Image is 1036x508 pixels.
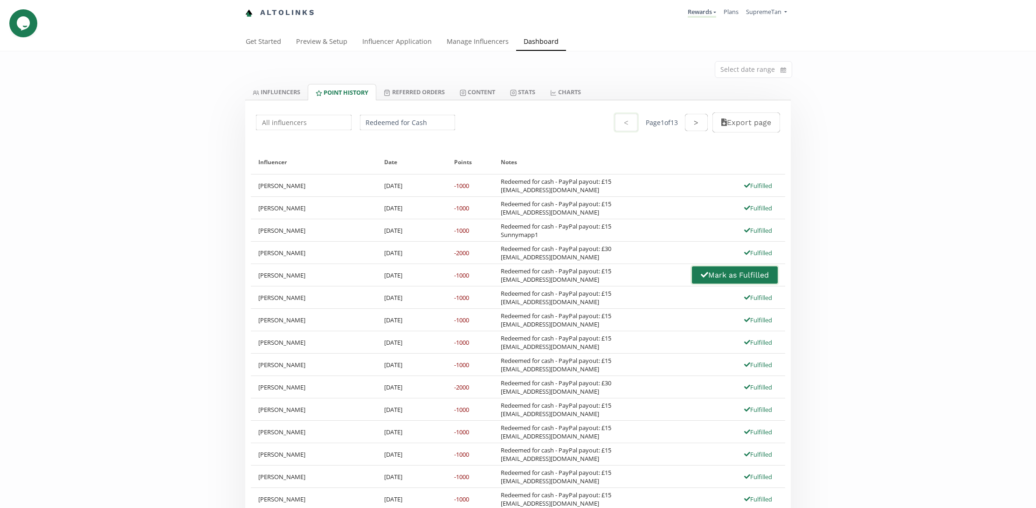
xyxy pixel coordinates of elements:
[377,376,447,398] div: [DATE]
[739,204,778,212] div: Fulfilled
[251,309,377,331] div: [PERSON_NAME]
[501,244,611,261] div: Redeemed for cash - PayPal payout: £30 [EMAIL_ADDRESS][DOMAIN_NAME]
[454,181,469,190] div: -1000
[377,398,447,420] div: [DATE]
[251,286,377,308] div: [PERSON_NAME]
[454,249,469,257] div: -2000
[376,84,452,100] a: Referred Orders
[377,286,447,308] div: [DATE]
[739,338,778,347] div: Fulfilled
[439,33,516,52] a: Manage Influencers
[251,443,377,465] div: [PERSON_NAME]
[454,316,469,324] div: -1000
[739,361,778,369] div: Fulfilled
[739,495,778,503] div: Fulfilled
[377,264,447,286] div: [DATE]
[454,150,486,174] div: Points
[258,150,369,174] div: Influencer
[251,354,377,376] div: [PERSON_NAME]
[746,7,781,16] span: SupremeTan
[454,473,469,481] div: -1000
[245,9,253,17] img: favicon-32x32.png
[780,65,786,75] svg: calendar
[251,197,377,219] div: [PERSON_NAME]
[377,354,447,376] div: [DATE]
[251,466,377,487] div: [PERSON_NAME]
[384,150,440,174] div: Date
[501,177,611,194] div: Redeemed for cash - PayPal payout: £15 [EMAIL_ADDRESS][DOMAIN_NAME]
[377,242,447,264] div: [DATE]
[251,398,377,420] div: [PERSON_NAME]
[746,7,787,18] a: SupremeTan
[739,428,778,436] div: Fulfilled
[739,383,778,391] div: Fulfilled
[739,405,778,414] div: Fulfilled
[377,421,447,443] div: [DATE]
[739,226,778,235] div: Fulfilled
[251,264,377,286] div: [PERSON_NAME]
[691,265,779,285] button: Mark as Fulfilled
[739,249,778,257] div: Fulfilled
[501,200,611,216] div: Redeemed for cash - PayPal payout: £15 [EMAIL_ADDRESS][DOMAIN_NAME]
[739,450,778,459] div: Fulfilled
[308,84,376,100] a: Point HISTORY
[739,316,778,324] div: Fulfilled
[245,84,308,100] a: INFLUENCERS
[255,113,353,132] input: All influencers
[251,331,377,353] div: [PERSON_NAME]
[377,466,447,487] div: [DATE]
[454,338,469,347] div: -1000
[251,219,377,241] div: [PERSON_NAME]
[454,361,469,369] div: -1000
[454,383,469,391] div: -2000
[503,84,543,100] a: Stats
[739,293,778,302] div: Fulfilled
[355,33,439,52] a: Influencer Application
[454,450,469,459] div: -1000
[454,405,469,414] div: -1000
[501,356,611,373] div: Redeemed for cash - PayPal payout: £15 [EMAIL_ADDRESS][DOMAIN_NAME]
[251,174,377,196] div: [PERSON_NAME]
[251,421,377,443] div: [PERSON_NAME]
[685,114,707,131] button: >
[501,401,611,418] div: Redeemed for cash - PayPal payout: £15 [EMAIL_ADDRESS][DOMAIN_NAME]
[501,312,611,328] div: Redeemed for cash - PayPal payout: £15 [EMAIL_ADDRESS][DOMAIN_NAME]
[454,271,469,279] div: -1000
[454,428,469,436] div: -1000
[516,33,566,52] a: Dashboard
[454,293,469,302] div: -1000
[377,219,447,241] div: [DATE]
[454,495,469,503] div: -1000
[739,473,778,481] div: Fulfilled
[501,222,611,239] div: Redeemed for cash - PayPal payout: £15 Sunnymapp1
[454,204,469,212] div: -1000
[9,9,39,37] iframe: chat widget
[501,150,778,174] div: Notes
[646,118,678,127] div: Page 1 of 13
[501,468,611,485] div: Redeemed for cash - PayPal payout: £15 [EMAIL_ADDRESS][DOMAIN_NAME]
[377,443,447,465] div: [DATE]
[501,491,611,508] div: Redeemed for cash - PayPal payout: £15 [EMAIL_ADDRESS][DOMAIN_NAME]
[359,113,457,132] input: All types
[501,379,611,396] div: Redeemed for cash - PayPal payout: £30 [EMAIL_ADDRESS][DOMAIN_NAME]
[251,376,377,398] div: [PERSON_NAME]
[543,84,588,100] a: CHARTS
[501,446,611,463] div: Redeemed for cash - PayPal payout: £15 [EMAIL_ADDRESS][DOMAIN_NAME]
[739,181,778,190] div: Fulfilled
[377,174,447,196] div: [DATE]
[501,424,611,440] div: Redeemed for cash - PayPal payout: £15 [EMAIL_ADDRESS][DOMAIN_NAME]
[724,7,739,16] a: Plans
[501,334,611,351] div: Redeemed for cash - PayPal payout: £15 [EMAIL_ADDRESS][DOMAIN_NAME]
[712,112,780,132] button: Export page
[688,7,716,18] a: Rewards
[289,33,355,52] a: Preview & Setup
[377,197,447,219] div: [DATE]
[452,84,503,100] a: Content
[238,33,289,52] a: Get Started
[501,267,611,284] div: Redeemed for cash - PayPal payout: £15 [EMAIL_ADDRESS][DOMAIN_NAME]
[377,331,447,353] div: [DATE]
[614,112,639,132] button: <
[501,289,611,306] div: Redeemed for cash - PayPal payout: £15 [EMAIL_ADDRESS][DOMAIN_NAME]
[251,242,377,264] div: [PERSON_NAME]
[245,5,315,21] a: Altolinks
